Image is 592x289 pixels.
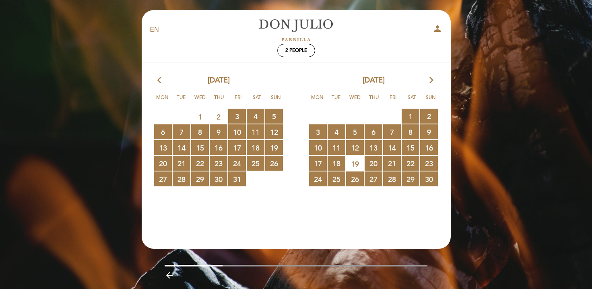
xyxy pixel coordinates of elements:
[328,171,345,186] span: 25
[420,156,438,171] span: 23
[154,93,170,108] span: Mon
[211,93,227,108] span: Thu
[365,171,382,186] span: 27
[154,156,172,171] span: 20
[346,171,364,186] span: 26
[265,124,283,139] span: 12
[346,156,364,171] span: 19
[249,93,265,108] span: Sat
[404,93,420,108] span: Sat
[173,171,190,186] span: 28
[173,93,189,108] span: Tue
[285,47,307,54] span: 2 people
[247,156,264,171] span: 25
[309,93,325,108] span: Mon
[383,140,401,155] span: 14
[347,93,363,108] span: Wed
[228,124,246,139] span: 10
[165,270,174,280] i: arrow_backward
[210,156,227,171] span: 23
[191,124,209,139] span: 8
[402,156,419,171] span: 22
[363,75,385,86] span: [DATE]
[309,124,327,139] span: 3
[420,124,438,139] span: 9
[328,156,345,171] span: 18
[402,124,419,139] span: 8
[173,124,190,139] span: 7
[428,75,435,86] i: arrow_forward_ios
[230,93,246,108] span: Fri
[228,156,246,171] span: 24
[423,93,439,108] span: Sun
[265,109,283,124] span: 5
[247,124,264,139] span: 11
[247,140,264,155] span: 18
[191,156,209,171] span: 22
[268,93,284,108] span: Sun
[328,140,345,155] span: 11
[309,171,327,186] span: 24
[228,109,246,124] span: 3
[210,171,227,186] span: 30
[228,171,246,186] span: 31
[402,140,419,155] span: 15
[420,109,438,124] span: 2
[365,124,382,139] span: 6
[365,140,382,155] span: 13
[383,156,401,171] span: 21
[173,156,190,171] span: 21
[433,24,442,33] i: person
[154,124,172,139] span: 6
[328,93,344,108] span: Tue
[265,140,283,155] span: 19
[208,75,230,86] span: [DATE]
[402,171,419,186] span: 29
[247,109,264,124] span: 4
[433,24,442,36] button: person
[346,124,364,139] span: 5
[154,140,172,155] span: 13
[157,75,165,86] i: arrow_back_ios
[420,171,438,186] span: 30
[383,171,401,186] span: 28
[191,109,209,124] span: 1
[328,124,345,139] span: 4
[210,124,227,139] span: 9
[246,19,347,41] a: [PERSON_NAME]
[383,124,401,139] span: 7
[265,156,283,171] span: 26
[210,140,227,155] span: 16
[228,140,246,155] span: 17
[210,109,227,124] span: 2
[192,93,208,108] span: Wed
[154,171,172,186] span: 27
[309,140,327,155] span: 10
[420,140,438,155] span: 16
[402,109,419,124] span: 1
[366,93,382,108] span: Thu
[346,140,364,155] span: 12
[365,156,382,171] span: 20
[173,140,190,155] span: 14
[191,140,209,155] span: 15
[385,93,401,108] span: Fri
[309,156,327,171] span: 17
[191,171,209,186] span: 29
